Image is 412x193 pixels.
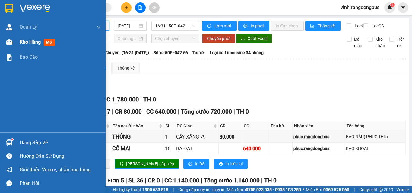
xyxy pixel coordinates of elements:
div: 1 [165,133,174,141]
span: TH 0 [264,177,277,184]
div: phuc.rangdongbus [293,133,344,140]
strong: 1900 633 818 [142,187,168,192]
div: Thống kê [117,65,135,71]
span: [PERSON_NAME] sắp xếp [126,160,174,167]
span: | [178,108,179,115]
td: THÔNG [111,131,164,143]
div: 16 [165,145,174,152]
span: Tổng cước 1.140.000 [204,177,260,184]
span: Quản Lý [20,23,37,31]
span: Tên người nhận [113,123,158,129]
th: CC [242,121,269,131]
span: 1 [391,3,393,7]
span: | [173,186,174,193]
span: | [125,177,127,184]
th: CR [219,121,242,131]
span: copyright [379,188,383,192]
strong: 0369 525 060 [323,187,349,192]
div: BAO KHOAI [346,145,404,152]
span: In DS [195,160,204,167]
span: down [96,25,101,30]
td: CÔ MAI [111,143,164,154]
th: Tên hàng [345,121,406,131]
span: bar-chart [310,24,315,29]
span: Trên xe [394,36,407,49]
span: CC 1.140.000 [164,177,199,184]
span: Số xe: 50F -042.66 [154,49,188,56]
span: Xuất Excel [248,35,267,42]
strong: 0708 023 035 - 0935 103 250 [246,187,301,192]
input: 11/08/2025 [118,23,138,29]
span: Hỗ trợ kỹ thuật: [113,186,168,193]
button: caret-down [398,2,408,13]
span: Chuyến: (16:31 [DATE]) [105,49,149,56]
div: Phản hồi [20,179,101,188]
li: VP Bến xe Miền Đông [3,33,42,46]
span: Lọc CR [352,23,368,29]
span: | [261,177,263,184]
span: | [143,108,145,115]
span: aim [152,5,156,10]
span: printer [188,162,192,167]
img: solution-icon [6,54,12,61]
span: plus [124,5,128,10]
span: TH 0 [143,96,156,103]
span: In biên lai [225,160,243,167]
div: phuc.rangdongbus [293,145,344,152]
span: | [140,96,142,103]
span: message [6,180,12,186]
button: downloadXuất Excel [236,34,272,43]
span: 16:31 - 50F -042.66 [155,21,195,30]
span: ĐC Giao [177,123,212,129]
div: BÀ ĐẠT [176,145,217,152]
span: Cung cấp máy in - giấy in: [178,186,225,193]
span: CC 640.000 [146,108,176,115]
sup: 1 [11,139,13,140]
span: In phơi [251,23,265,29]
button: file-add [135,2,146,13]
span: vinh.rangdongbus [336,4,384,11]
img: logo-vxr [5,4,13,13]
span: Kho nhận [373,36,388,49]
th: Nhân viên [293,121,345,131]
span: sync [207,24,212,29]
span: SL 36 [128,177,143,184]
span: file-add [138,5,142,10]
span: Tổng cước 720.000 [181,108,232,115]
span: Báo cáo [20,53,38,61]
li: VP Bến xe [GEOGRAPHIC_DATA] [42,33,80,52]
span: Miền Nam [227,186,301,193]
button: Chuyển phơi [202,34,235,43]
span: notification [6,167,12,173]
span: CR 80.000 [115,108,142,115]
span: Làm mới [214,23,232,29]
span: printer [219,162,223,167]
button: printerIn DS [183,159,209,169]
button: bar-chartThống kê [305,21,341,31]
span: CC 1.780.000 [103,96,139,103]
div: Hàng sắp về [20,138,101,147]
span: | [145,177,146,184]
div: 80.000 [220,133,241,141]
div: Hướng dẫn sử dụng [20,152,101,161]
button: sort-ascending[PERSON_NAME] sắp xếp [115,159,179,169]
th: Thu hộ [269,121,292,131]
span: sort-ascending [119,162,124,167]
button: printerIn biên lai [214,159,248,169]
span: question-circle [6,153,12,159]
span: CR 0 [148,177,160,184]
div: 640.000 [243,145,268,152]
span: ⚪️ [303,188,304,191]
span: Loại xe: Limousine 34 phòng [210,49,264,56]
span: Thống kê [318,23,336,29]
span: | [112,108,113,115]
img: icon-new-feature [387,5,392,10]
div: BAO NÂU( PHỤC THU) [346,133,404,140]
button: aim [149,2,160,13]
div: CÂY XĂNG 79 [176,133,217,141]
th: SL [164,121,175,131]
span: Tài xế: [192,49,205,56]
li: Rạng Đông Buslines [3,3,87,26]
button: syncLàm mới [202,21,237,31]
